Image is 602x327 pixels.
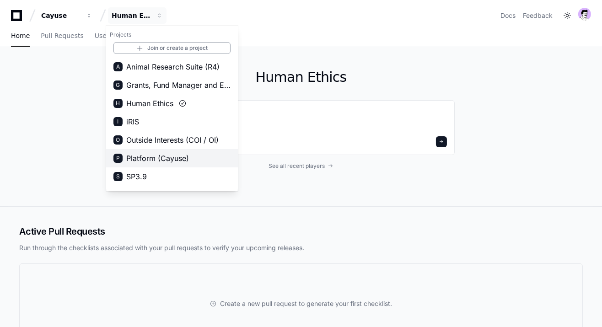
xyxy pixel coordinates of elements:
[126,98,173,109] span: Human Ethics
[113,99,123,108] div: H
[523,11,553,20] button: Feedback
[95,33,113,38] span: Users
[113,80,123,90] div: G
[19,243,583,252] p: Run through the checklists associated with your pull requests to verify your upcoming releases.
[147,162,455,170] a: See all recent players
[113,154,123,163] div: P
[11,26,30,47] a: Home
[126,153,189,164] span: Platform (Cayuse)
[41,11,81,20] div: Cayuse
[113,135,123,145] div: O
[126,171,147,182] span: SP3.9
[126,116,139,127] span: iRIS
[106,26,238,191] div: Cayuse
[95,26,113,47] a: Users
[41,26,83,47] a: Pull Requests
[19,225,583,238] h2: Active Pull Requests
[126,61,220,72] span: Animal Research Suite (R4)
[147,69,455,86] h1: Human Ethics
[112,11,151,20] div: Human Ethics
[108,7,167,24] button: Human Ethics
[113,117,123,126] div: I
[113,172,123,181] div: S
[113,42,231,54] a: Join or create a project
[113,62,123,71] div: A
[126,80,231,91] span: Grants, Fund Manager and Effort (GFE)
[220,299,392,308] span: Create a new pull request to generate your first checklist.
[500,11,516,20] a: Docs
[41,33,83,38] span: Pull Requests
[578,8,591,21] img: avatar
[269,162,325,170] span: See all recent players
[38,7,96,24] button: Cayuse
[11,33,30,38] span: Home
[126,134,219,145] span: Outside Interests (COI / OI)
[106,27,238,42] h1: Projects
